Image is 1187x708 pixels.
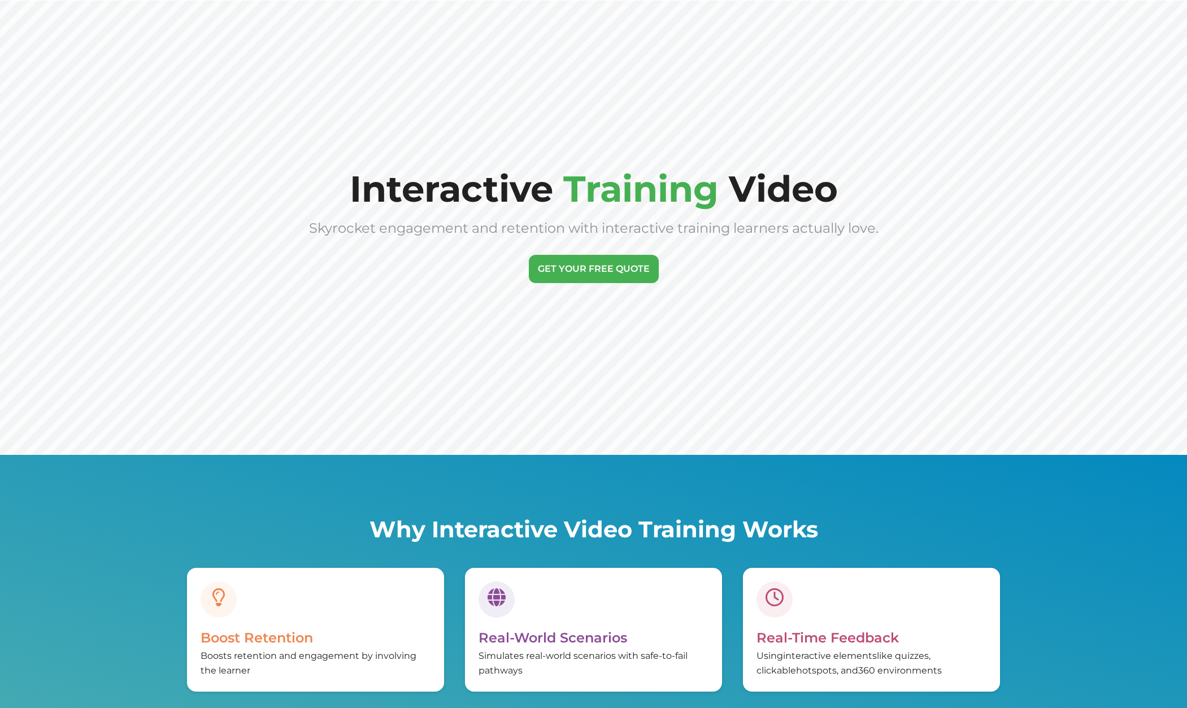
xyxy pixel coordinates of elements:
[563,167,719,211] span: Training
[350,167,553,211] span: Interactive
[369,515,818,543] span: Why Interactive Video Training Works
[858,665,942,676] span: 360 environments
[756,629,899,646] span: Real-Time Feedback
[201,629,313,646] span: Boost Retention
[729,167,838,211] span: Video
[756,650,783,661] span: Using
[201,650,416,676] span: Boosts retention and engagement by involving the learner
[309,220,879,236] span: Skyrocket engagement and retention with interactive training learners actually love.
[783,650,877,661] span: interactive elements
[479,650,688,676] span: Simulates real-world scenarios with safe-to-fail pathways
[479,629,627,646] span: Real-World Scenarios
[796,665,858,676] span: hotspots, and
[529,255,659,283] a: GET YOUR FREE QUOTE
